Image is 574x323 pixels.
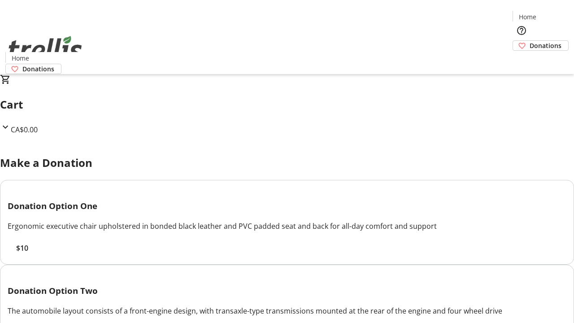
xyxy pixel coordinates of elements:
[8,221,566,231] div: Ergonomic executive chair upholstered in bonded black leather and PVC padded seat and back for al...
[519,12,536,22] span: Home
[5,26,85,71] img: Orient E2E Organization nWDaEk39cF's Logo
[513,12,542,22] a: Home
[513,22,531,39] button: Help
[8,200,566,212] h3: Donation Option One
[22,64,54,74] span: Donations
[513,40,569,51] a: Donations
[11,125,38,135] span: CA$0.00
[6,53,35,63] a: Home
[5,64,61,74] a: Donations
[530,41,561,50] span: Donations
[8,243,36,253] button: $10
[8,284,566,297] h3: Donation Option Two
[12,53,29,63] span: Home
[16,243,28,253] span: $10
[8,306,566,316] div: The automobile layout consists of a front-engine design, with transaxle-type transmissions mounte...
[513,51,531,69] button: Cart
